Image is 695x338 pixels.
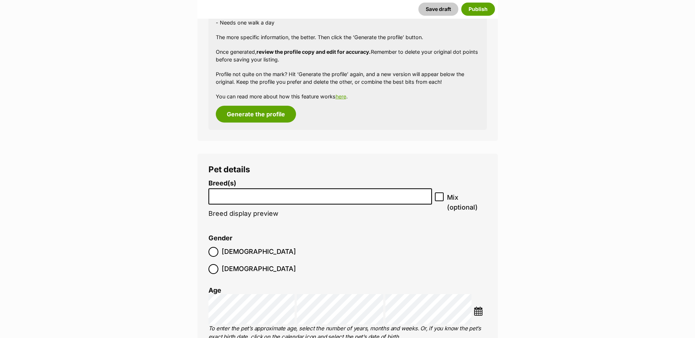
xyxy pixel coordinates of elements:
span: Mix (optional) [447,192,487,212]
label: Gender [208,234,232,242]
span: [DEMOGRAPHIC_DATA] [222,247,296,257]
button: Generate the profile [216,106,296,123]
a: here [336,93,346,99]
p: Profile not quite on the mark? Hit ‘Generate the profile’ again, and a new version will appear be... [216,70,480,86]
button: Publish [461,3,495,16]
p: Once generated, Remember to delete your original dot points before saving your listing. [216,48,480,64]
p: You can read more about how this feature works . [216,93,480,100]
p: The more specific information, the better. Then click the ‘Generate the profile’ button. [216,33,480,41]
label: Breed(s) [208,180,432,187]
span: Pet details [208,164,250,174]
strong: review the profile copy and edit for accuracy. [256,49,371,55]
button: Save draft [418,3,458,16]
img: ... [474,307,483,316]
li: Breed display preview [208,180,432,225]
label: Age [208,286,221,294]
span: [DEMOGRAPHIC_DATA] [222,264,296,274]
